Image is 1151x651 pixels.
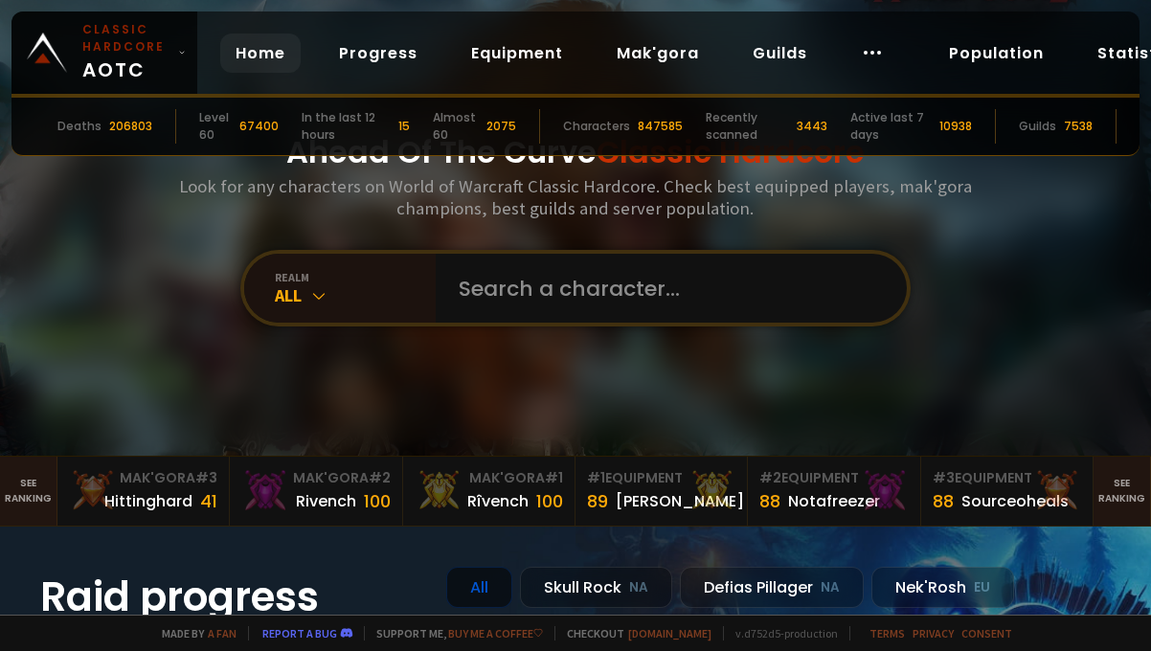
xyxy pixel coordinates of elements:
a: Consent [961,626,1012,640]
span: v. d752d5 - production [723,626,838,640]
a: Equipment [456,34,578,73]
a: Classic HardcoreAOTC [11,11,197,94]
a: Progress [324,34,433,73]
div: 2075 [486,118,516,135]
a: Terms [869,626,905,640]
a: Seeranking [1094,457,1151,526]
div: 3443 [797,118,827,135]
a: Mak'Gora#2Rivench100 [230,457,402,526]
div: 206803 [109,118,152,135]
div: 89 [587,488,608,514]
div: Active last 7 days [850,109,933,144]
a: #3Equipment88Sourceoheals [921,457,1094,526]
a: Mak'Gora#3Hittinghard41 [57,457,230,526]
span: # 3 [195,468,217,487]
a: Report a bug [262,626,337,640]
div: 88 [759,488,780,514]
span: # 1 [587,468,605,487]
span: # 3 [933,468,955,487]
div: Sourceoheals [961,489,1069,513]
div: 15 [398,118,410,135]
h1: Raid progress [40,567,423,627]
span: # 2 [759,468,781,487]
span: AOTC [82,21,170,84]
span: Checkout [554,626,711,640]
a: #1Equipment89[PERSON_NAME] [575,457,748,526]
div: Skull Rock [520,567,672,608]
div: [PERSON_NAME] [616,489,744,513]
a: #2Equipment88Notafreezer [748,457,920,526]
span: # 2 [369,468,391,487]
a: Mak'gora [601,34,714,73]
div: realm [275,270,436,284]
a: Guilds [737,34,823,73]
div: Notafreezer [788,489,880,513]
span: Made by [150,626,237,640]
input: Search a character... [447,254,884,323]
div: Guilds [1019,118,1056,135]
div: Equipment [759,468,908,488]
div: 100 [364,488,391,514]
div: Mak'Gora [415,468,563,488]
span: # 1 [545,468,563,487]
div: Nek'Rosh [871,567,1014,608]
div: 67400 [239,118,279,135]
div: Deaths [57,118,102,135]
div: 7538 [1064,118,1093,135]
div: 847585 [638,118,683,135]
a: Home [220,34,301,73]
div: 100 [536,488,563,514]
small: EU [974,578,990,597]
div: Mak'Gora [69,468,217,488]
small: NA [821,578,840,597]
div: All [446,567,512,608]
div: Recently scanned [706,109,789,144]
div: Level 60 [199,109,232,144]
a: Buy me a coffee [448,626,543,640]
a: a fan [208,626,237,640]
a: Mak'Gora#1Rîvench100 [403,457,575,526]
div: 88 [933,488,954,514]
small: NA [629,578,648,597]
div: All [275,284,436,306]
div: Defias Pillager [680,567,864,608]
div: Rîvench [467,489,529,513]
div: In the last 12 hours [302,109,391,144]
div: 41 [200,488,217,514]
a: [DOMAIN_NAME] [628,626,711,640]
a: Population [934,34,1059,73]
h3: Look for any characters on World of Warcraft Classic Hardcore. Check best equipped players, mak'g... [172,175,978,219]
div: Mak'Gora [241,468,390,488]
div: Rivench [296,489,356,513]
div: Equipment [933,468,1081,488]
div: 10938 [939,118,972,135]
div: Equipment [587,468,735,488]
small: Classic Hardcore [82,21,170,56]
div: Hittinghard [104,489,192,513]
div: Characters [563,118,630,135]
a: Privacy [913,626,954,640]
div: Almost 60 [433,109,479,144]
span: Support me, [364,626,543,640]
